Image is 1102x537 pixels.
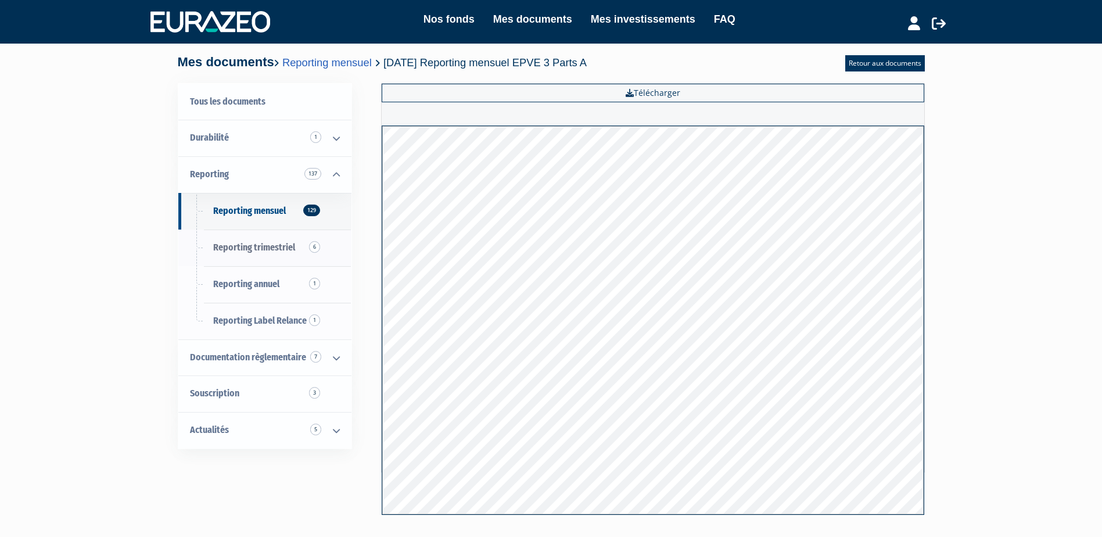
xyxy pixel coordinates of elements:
span: 1 [310,131,321,143]
a: FAQ [714,11,735,27]
a: Reporting annuel1 [178,266,351,303]
a: Mes investissements [591,11,695,27]
a: Nos fonds [423,11,475,27]
a: Souscription3 [178,375,351,412]
h4: Mes documents [178,55,587,69]
span: [DATE] Reporting mensuel EPVE 3 Parts A [383,56,587,69]
span: Actualités [190,424,229,435]
span: 1 [309,314,320,326]
span: 129 [303,205,320,216]
span: Durabilité [190,132,229,143]
a: Retour aux documents [845,55,925,71]
span: Reporting annuel [213,278,279,289]
img: 1732889491-logotype_eurazeo_blanc_rvb.png [150,11,270,32]
span: 7 [310,351,321,363]
a: Reporting trimestriel6 [178,230,351,266]
a: Reporting 137 [178,156,351,193]
a: Documentation règlementaire 7 [178,339,351,376]
span: Souscription [190,388,239,399]
span: 137 [304,168,321,180]
a: Mes documents [493,11,572,27]
span: Reporting trimestriel [213,242,295,253]
span: Reporting [190,169,229,180]
a: Durabilité 1 [178,120,351,156]
a: Actualités 5 [178,412,351,449]
span: 1 [309,278,320,289]
span: 5 [310,424,321,435]
span: 3 [309,387,320,399]
a: Tous les documents [178,84,351,120]
a: Reporting mensuel129 [178,193,351,230]
span: 6 [309,241,320,253]
span: Reporting Label Relance [213,315,307,326]
a: Télécharger [382,84,924,102]
span: Reporting mensuel [213,205,286,216]
span: Documentation règlementaire [190,352,306,363]
a: Reporting mensuel [282,56,372,69]
a: Reporting Label Relance1 [178,303,351,339]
